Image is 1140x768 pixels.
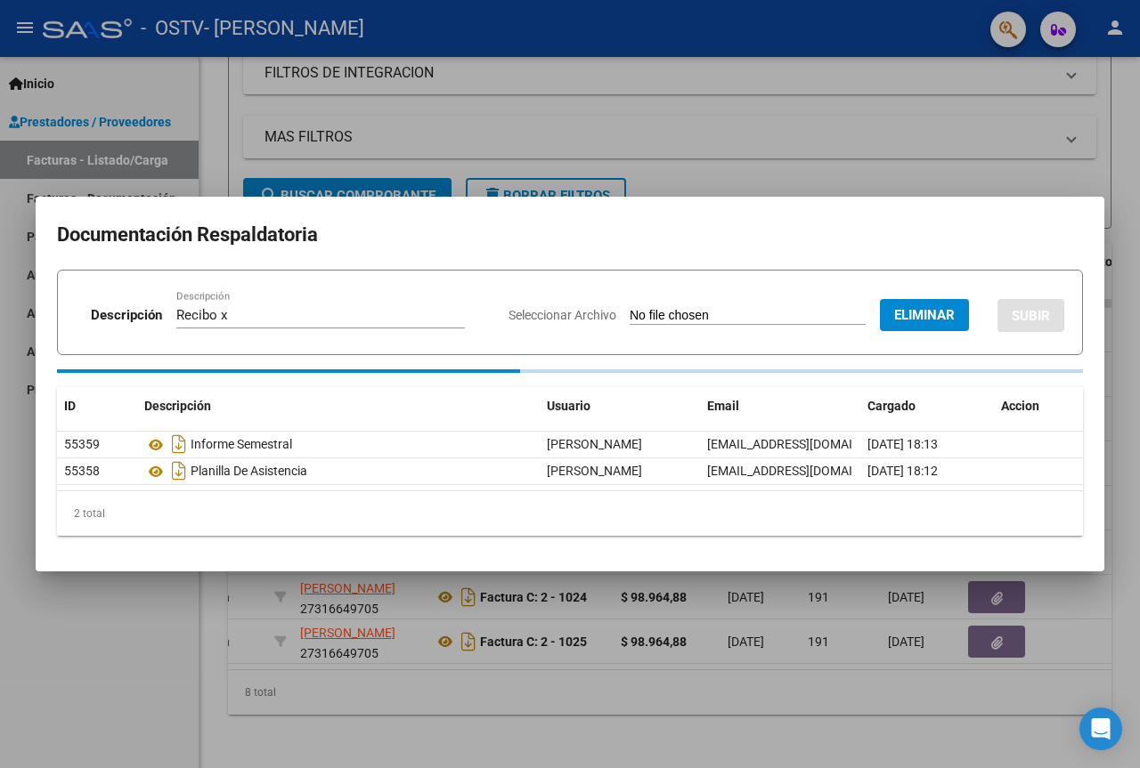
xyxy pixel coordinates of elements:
span: Eliminar [894,307,955,323]
datatable-header-cell: Accion [994,387,1083,425]
span: [PERSON_NAME] [547,464,642,478]
p: Descripción [91,305,162,326]
datatable-header-cell: ID [57,387,137,425]
span: Seleccionar Archivo [509,308,616,322]
h2: Documentación Respaldatoria [57,218,1083,252]
div: Planilla De Asistencia [144,457,533,485]
div: 2 total [57,491,1083,536]
datatable-header-cell: Email [700,387,860,425]
span: Email [707,399,739,413]
span: [EMAIL_ADDRESS][DOMAIN_NAME] [707,464,905,478]
span: Cargado [867,399,916,413]
span: [PERSON_NAME] [547,437,642,451]
span: [DATE] 18:13 [867,437,938,451]
button: SUBIR [997,299,1064,332]
span: Accion [1001,399,1039,413]
div: Open Intercom Messenger [1079,707,1122,750]
span: Descripción [144,399,211,413]
span: 55358 [64,464,100,478]
i: Descargar documento [167,457,191,485]
div: Informe Semestral [144,430,533,458]
span: Usuario [547,399,590,413]
span: 55359 [64,437,100,451]
i: Descargar documento [167,430,191,458]
span: ID [64,399,76,413]
datatable-header-cell: Cargado [860,387,994,425]
span: [DATE] 18:12 [867,464,938,478]
button: Eliminar [880,299,969,331]
datatable-header-cell: Usuario [540,387,700,425]
span: [EMAIL_ADDRESS][DOMAIN_NAME] [707,437,905,451]
datatable-header-cell: Descripción [137,387,540,425]
span: SUBIR [1012,308,1050,324]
